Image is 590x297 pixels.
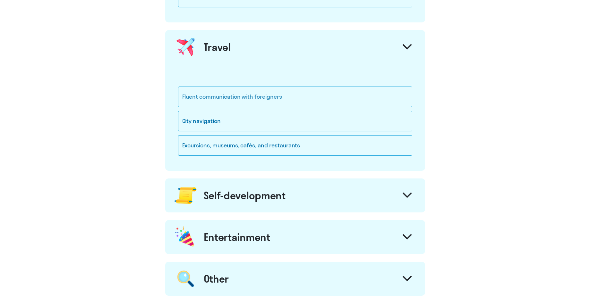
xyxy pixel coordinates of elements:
[178,111,412,131] div: City navigation
[174,184,198,207] img: roll.png
[174,225,196,249] img: celebration.png
[174,267,197,291] img: magnifier.png
[174,35,198,59] img: plane.png
[204,272,229,285] div: Other
[178,135,412,156] div: Excursions, museums, cafés, and restaurants
[204,41,231,54] div: Travel
[204,231,270,243] div: Entertainment
[178,87,412,107] div: Fluent communication with foreigners
[204,189,286,202] div: Self-development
